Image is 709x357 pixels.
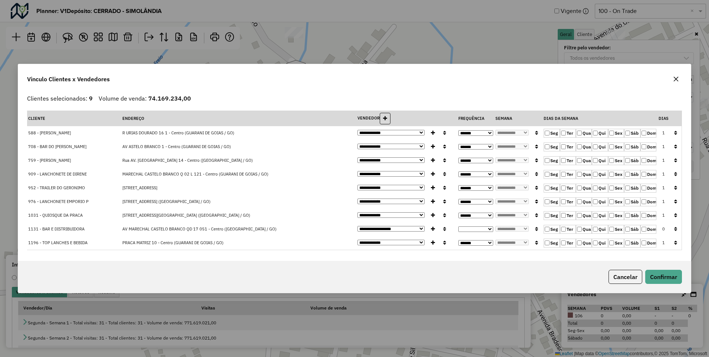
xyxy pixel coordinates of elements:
label: Qui [592,239,608,248]
label: Qui [592,156,608,165]
button: Adicionar novo vendedor [380,113,390,124]
div: Volume de venda: [99,94,191,103]
th: Frequência [457,111,494,126]
th: Cliente [27,111,121,126]
label: Seg [544,239,560,248]
strong: 74.169.234,00 [148,95,191,102]
button: Replicar vendedor para todos os clientes de primeiro nível [440,127,449,139]
span: [STREET_ADDRESS][GEOGRAPHIC_DATA] ([GEOGRAPHIC_DATA] / GO) [122,213,250,218]
span: 952 - TRAILER DO GERONIMO [28,185,85,190]
button: Replicar para todos os clientes de primeiro nível [671,127,680,139]
span: MARECHAL CASTELO BRANCO Q 02 L 121 - Centro (GUARANI DE GOIAS / GO) [122,171,268,177]
label: Sáb [624,225,640,234]
span: AV ASTELO BRANCO 1 - Centro (GUARANI DE GOIAS / GO) [122,144,231,149]
button: Replicar para todos os clientes de primeiro nível [532,127,541,139]
th: Dias [657,111,670,126]
span: [STREET_ADDRESS] ([GEOGRAPHIC_DATA] / GO) [122,199,211,204]
label: Seg [544,143,560,151]
button: Replicar para todos os clientes de primeiro nível [532,223,541,235]
label: Qui [592,197,608,206]
label: Sex [608,170,624,179]
label: Qua [576,197,592,206]
label: Dom [640,170,656,179]
label: Qua [576,129,592,138]
label: Ter [560,184,576,193]
label: Qua [576,170,592,179]
label: Qui [592,225,608,234]
span: 588 - [PERSON_NAME] [28,130,71,135]
label: Qua [576,143,592,151]
label: Qui [592,143,608,151]
th: Dias da semana [543,111,657,126]
label: Ter [560,143,576,151]
label: Sáb [624,211,640,220]
label: Sáb [624,170,640,179]
label: Dom [640,211,656,220]
label: Seg [544,211,560,220]
button: Replicar vendedor para todos os clientes de primeiro nível [440,223,449,235]
button: Replicar para todos os clientes de primeiro nível [532,237,541,249]
td: 0 [657,222,670,236]
td: 1 [657,154,670,167]
th: Vendedor [356,111,457,126]
span: PRACA MATRIZ 10 - Centro (GUARANI DE GOIAS / GO) [122,240,224,245]
div: Clientes selecionados: [27,94,93,103]
label: Dom [640,197,656,206]
td: 1 [657,126,670,140]
button: Replicar vendedor para todos os clientes de primeiro nível [440,168,449,180]
label: Qui [592,211,608,220]
label: Dom [640,184,656,193]
label: Ter [560,211,576,220]
button: Replicar para todos os clientes de primeiro nível [532,141,541,153]
label: Ter [560,197,576,206]
span: [STREET_ADDRESS] [122,185,157,190]
span: 1131 - BAR E DISTRIBUIDORA [28,226,85,232]
button: Replicar para todos os clientes de primeiro nível [671,182,680,194]
label: Sáb [624,184,640,193]
label: Ter [560,156,576,165]
label: Sex [608,129,624,138]
button: Replicar para todos os clientes de primeiro nível [671,196,680,207]
label: Sex [608,225,624,234]
label: Qua [576,156,592,165]
label: Sex [608,143,624,151]
span: 1196 - TOP LANCHES E BEBIDA [28,240,88,245]
label: Sex [608,211,624,220]
label: Qua [576,211,592,220]
td: 1 [657,195,670,209]
label: Sáb [624,197,640,206]
button: Replicar para todos os clientes de primeiro nível [671,223,680,235]
td: 1 [657,181,670,195]
label: Seg [544,184,560,193]
td: 1 [657,167,670,181]
label: Qua [576,184,592,193]
strong: 9 [89,95,93,102]
span: 976 - LANCHONETE EMPORIO P [28,199,89,204]
label: Ter [560,225,576,234]
label: Dom [640,239,656,248]
button: Replicar vendedor para todos os clientes de primeiro nível [440,155,449,166]
span: 708 - BAR DO [PERSON_NAME] [28,144,86,149]
label: Dom [640,156,656,165]
button: Confirmar [645,270,682,284]
label: Ter [560,170,576,179]
label: Sáb [624,143,640,151]
button: Replicar vendedor para todos os clientes de primeiro nível [440,196,449,207]
button: Replicar vendedor para todos os clientes de primeiro nível [440,182,449,194]
span: 909 - LANCHONETE DE DIRENE [28,171,87,177]
label: Qua [576,239,592,248]
label: Dom [640,143,656,151]
button: Cancelar [609,270,642,284]
label: Sáb [624,239,640,248]
label: Ter [560,239,576,248]
td: 1 [657,140,670,154]
button: Replicar para todos os clientes de primeiro nível [671,210,680,221]
button: Replicar para todos os clientes de primeiro nível [532,155,541,166]
label: Qui [592,129,608,138]
label: Seg [544,156,560,165]
button: Replicar para todos os clientes de primeiro nível [532,210,541,221]
button: Replicar para todos os clientes de primeiro nível [671,168,680,180]
label: Sex [608,156,624,165]
label: Seg [544,170,560,179]
button: Replicar para todos os clientes de primeiro nível [532,182,541,194]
